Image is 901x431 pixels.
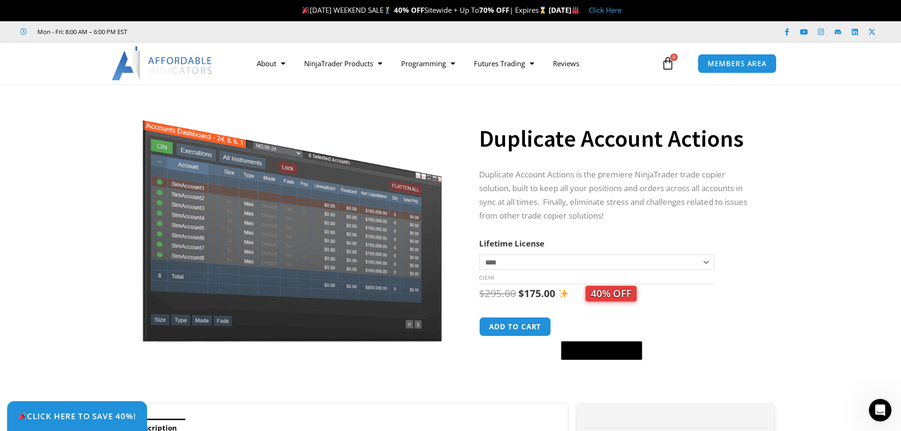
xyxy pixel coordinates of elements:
[698,54,777,73] a: MEMBERS AREA
[518,287,555,300] bdi: 175.00
[392,53,464,74] a: Programming
[464,53,543,74] a: Futures Trading
[55,15,74,34] img: Profile image for Joel
[9,127,180,177] div: Recent messageProfile image for JoelThank you[PERSON_NAME]•3h ago
[7,401,147,431] a: 🎉Click Here to save 40%!
[518,287,524,300] span: $
[126,319,158,325] span: Messages
[572,7,579,14] img: 🏭
[10,141,179,176] div: Profile image for JoelThank you[PERSON_NAME]•3h ago
[295,53,392,74] a: NinjaTrader Products
[549,5,579,15] strong: [DATE]
[479,168,755,223] p: Duplicate Account Actions is the premiere NinjaTrader trade copier solution, built to keep all yo...
[647,50,689,77] a: 0
[19,150,38,168] img: Profile image for Joel
[589,5,621,15] a: Click Here
[479,5,509,15] strong: 70% OFF
[19,190,158,200] div: 🎉Current Promotions
[19,67,170,115] p: Hi there!👋Have any questions? We're here to help!
[586,286,637,301] span: 40% OFF
[394,5,424,15] strong: 40% OFF
[561,341,642,360] button: Buy with GPay
[18,412,26,420] img: 🎉
[140,27,282,36] iframe: Customer reviews powered by Trustpilot
[163,15,180,32] div: Close
[300,5,548,15] span: [DATE] WEEKEND SALE Sitewide + Up To | Expires
[36,319,58,325] span: Home
[42,159,97,169] div: [PERSON_NAME]
[384,7,391,14] img: 🏌️‍♂️
[247,53,659,74] nav: Menu
[19,220,158,230] div: Send us a message
[9,212,180,238] div: Send us a message
[559,289,569,299] img: ✨
[14,186,175,203] a: 🎉Current Promotions
[95,295,189,333] button: Messages
[479,274,494,281] a: Clear options
[302,7,309,14] img: 🎉
[35,26,127,37] span: Mon - Fri: 8:00 AM – 6:00 PM EST
[479,287,516,300] bdi: 295.00
[42,150,77,158] span: Thank you
[37,15,56,34] img: Profile image for David
[559,316,644,338] iframe: Secure express checkout frame
[479,366,755,374] iframe: PayPal Message 1
[479,122,755,155] h1: Duplicate Account Actions
[247,53,295,74] a: About
[543,53,589,74] a: Reviews
[479,287,485,300] span: $
[539,7,546,14] img: ⌛
[112,46,213,80] img: LogoAI | Affordable Indicators – NinjaTrader
[708,60,767,67] span: MEMBERS AREA
[670,53,678,61] span: 0
[99,159,126,169] div: • 3h ago
[479,317,551,336] button: Add to cart
[479,238,544,249] label: Lifetime License
[869,399,892,422] iframe: Intercom live chat
[19,15,38,34] img: Profile image for Alexander
[18,412,136,420] span: Click Here to save 40%!
[19,135,170,145] div: Recent message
